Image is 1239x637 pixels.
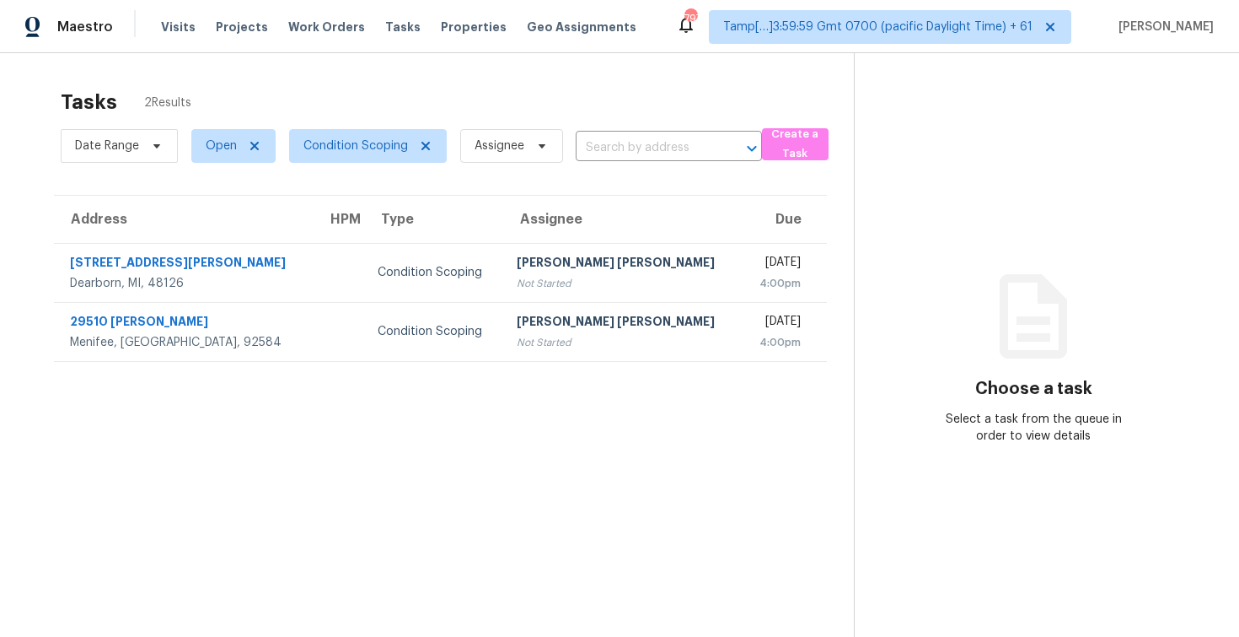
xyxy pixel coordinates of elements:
div: Menifee, [GEOGRAPHIC_DATA], 92584 [70,334,300,351]
h3: Choose a task [975,381,1092,397]
input: Search by address [576,135,715,161]
span: [PERSON_NAME] [1112,19,1214,35]
th: Due [742,196,828,243]
span: Tasks [385,21,421,33]
div: 4:00pm [755,334,802,351]
th: Assignee [503,196,742,243]
span: Visits [161,19,196,35]
span: Tamp[…]3:59:59 Gmt 0700 (pacific Daylight Time) + 61 [723,19,1032,35]
div: [STREET_ADDRESS][PERSON_NAME] [70,254,300,275]
th: HPM [314,196,363,243]
th: Type [364,196,503,243]
div: Condition Scoping [378,264,490,281]
span: Date Range [75,138,139,154]
span: Condition Scoping [303,138,408,154]
span: 2 Results [144,94,191,111]
span: Work Orders [288,19,365,35]
span: Create a Task [770,125,821,164]
div: 4:00pm [755,275,802,292]
button: Open [740,137,764,160]
div: [DATE] [755,313,802,334]
span: Projects [216,19,268,35]
span: Properties [441,19,507,35]
div: Not Started [517,275,728,292]
h2: Tasks [61,94,117,111]
div: Dearborn, MI, 48126 [70,275,300,292]
button: Create a Task [762,128,829,160]
div: [DATE] [755,254,802,275]
span: Maestro [57,19,113,35]
th: Address [54,196,314,243]
div: 797 [684,10,696,27]
div: Not Started [517,334,728,351]
div: Condition Scoping [378,323,490,340]
span: Open [206,138,237,154]
div: 29510 [PERSON_NAME] [70,313,300,334]
div: [PERSON_NAME] [PERSON_NAME] [517,313,728,334]
span: Assignee [475,138,524,154]
div: [PERSON_NAME] [PERSON_NAME] [517,254,728,275]
span: Geo Assignments [527,19,636,35]
div: Select a task from the queue in order to view details [944,411,1123,445]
